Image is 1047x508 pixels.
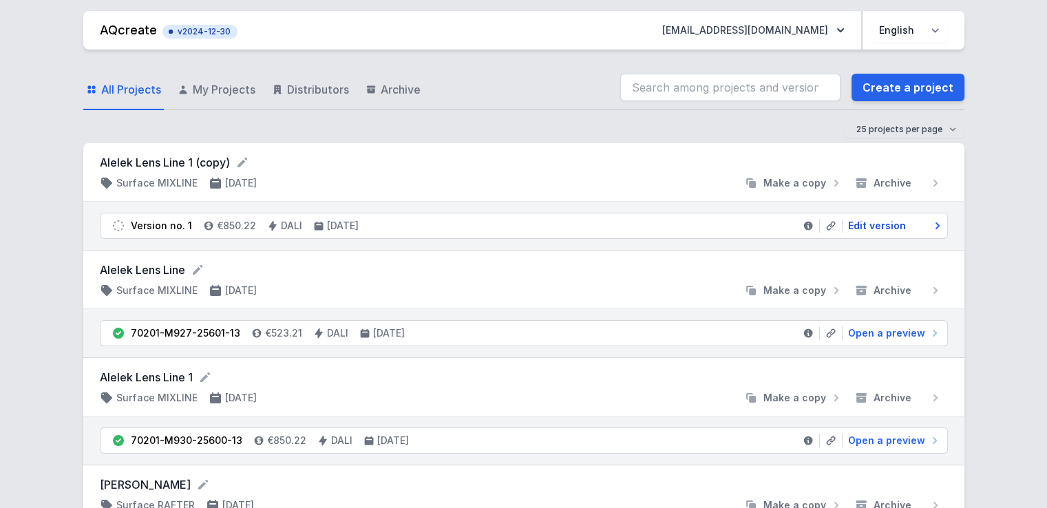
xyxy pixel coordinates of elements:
[287,81,349,98] span: Distributors
[83,70,164,110] a: All Projects
[100,23,157,37] a: AQcreate
[116,391,198,405] h4: Surface MIXLINE
[763,391,826,405] span: Make a copy
[651,18,856,43] button: [EMAIL_ADDRESS][DOMAIN_NAME]
[763,176,826,190] span: Make a copy
[739,176,849,190] button: Make a copy
[874,284,911,297] span: Archive
[269,70,352,110] a: Distributors
[377,434,409,447] h4: [DATE]
[162,22,237,39] button: v2024-12-30
[849,176,948,190] button: Archive
[191,263,204,277] button: Rename project
[843,326,942,340] a: Open a preview
[281,219,302,233] h4: DALI
[327,326,348,340] h4: DALI
[225,284,257,297] h4: [DATE]
[198,370,212,384] button: Rename project
[381,81,421,98] span: Archive
[131,434,242,447] div: 70201-M930-25600-13
[373,326,405,340] h4: [DATE]
[849,284,948,297] button: Archive
[874,176,911,190] span: Archive
[265,326,302,340] h4: €523.21
[169,26,231,37] span: v2024-12-30
[100,154,948,171] form: Alelek Lens Line 1 (copy)
[848,219,906,233] span: Edit version
[848,326,925,340] span: Open a preview
[196,478,210,491] button: Rename project
[739,284,849,297] button: Make a copy
[131,326,240,340] div: 70201-M927-25601-13
[739,391,849,405] button: Make a copy
[363,70,423,110] a: Archive
[217,219,256,233] h4: €850.22
[225,176,257,190] h4: [DATE]
[116,284,198,297] h4: Surface MIXLINE
[871,18,948,43] select: Choose language
[175,70,258,110] a: My Projects
[225,391,257,405] h4: [DATE]
[101,81,161,98] span: All Projects
[327,219,359,233] h4: [DATE]
[131,219,192,233] div: Version no. 1
[100,476,948,493] form: [PERSON_NAME]
[763,284,826,297] span: Make a copy
[852,74,964,101] a: Create a project
[849,391,948,405] button: Archive
[193,81,255,98] span: My Projects
[112,219,125,233] img: draft.svg
[843,434,942,447] a: Open a preview
[235,156,249,169] button: Rename project
[100,369,948,385] form: Alelek Lens Line 1
[843,219,942,233] a: Edit version
[620,74,840,101] input: Search among projects and versions...
[267,434,306,447] h4: €850.22
[331,434,352,447] h4: DALI
[100,262,948,278] form: Alelek Lens Line
[848,434,925,447] span: Open a preview
[116,176,198,190] h4: Surface MIXLINE
[874,391,911,405] span: Archive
